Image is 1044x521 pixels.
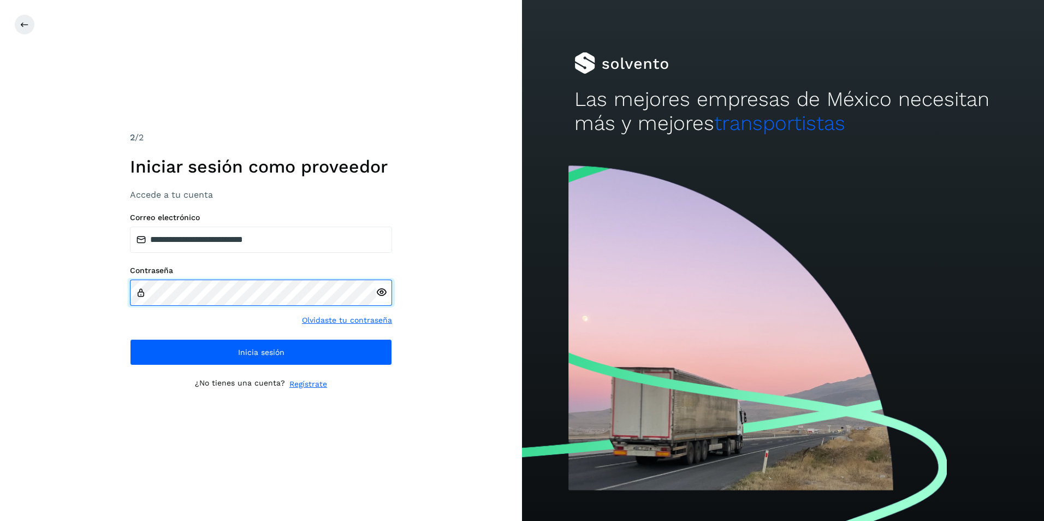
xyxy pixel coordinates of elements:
div: /2 [130,131,392,144]
span: 2 [130,132,135,143]
button: Inicia sesión [130,339,392,365]
p: ¿No tienes una cuenta? [195,378,285,390]
label: Correo electrónico [130,213,392,222]
h2: Las mejores empresas de México necesitan más y mejores [574,87,992,136]
span: transportistas [714,111,845,135]
span: Inicia sesión [238,348,284,356]
label: Contraseña [130,266,392,275]
h3: Accede a tu cuenta [130,190,392,200]
a: Olvidaste tu contraseña [302,315,392,326]
a: Regístrate [289,378,327,390]
h1: Iniciar sesión como proveedor [130,156,392,177]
